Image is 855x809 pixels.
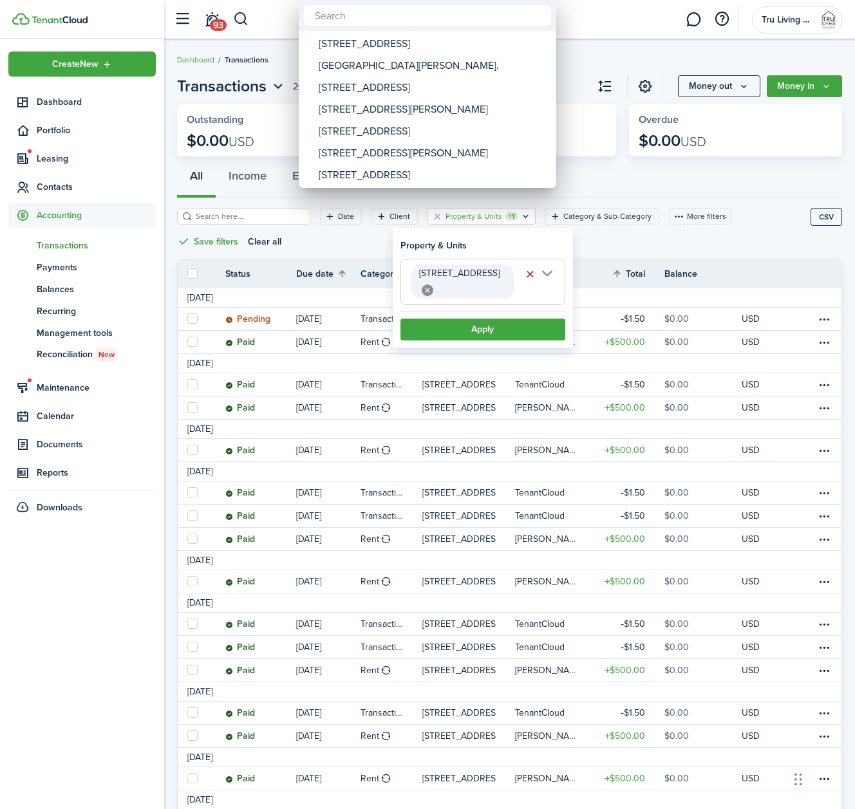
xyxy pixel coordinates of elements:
div: [STREET_ADDRESS][PERSON_NAME] [319,142,547,164]
div: [GEOGRAPHIC_DATA][PERSON_NAME]. [319,55,547,77]
input: Search [304,5,551,26]
div: [STREET_ADDRESS] [319,120,547,142]
div: [STREET_ADDRESS] [319,33,547,55]
div: [STREET_ADDRESS][PERSON_NAME] [319,98,547,120]
div: [STREET_ADDRESS] [319,164,547,186]
div: [STREET_ADDRESS] [319,77,547,98]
